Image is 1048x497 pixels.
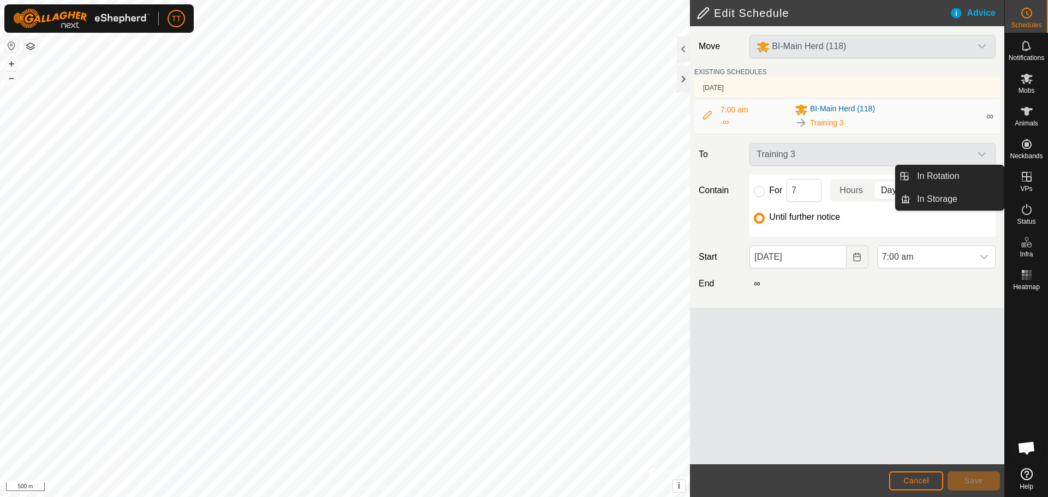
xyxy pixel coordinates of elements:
[769,186,782,195] label: For
[24,40,37,53] button: Map Layers
[889,471,943,490] button: Cancel
[878,246,973,268] span: 7:00 am
[1019,87,1034,94] span: Mobs
[910,188,1004,210] a: In Storage
[795,116,808,129] img: To
[694,143,745,166] label: To
[1020,185,1032,192] span: VPs
[1005,464,1048,494] a: Help
[302,483,343,493] a: Privacy Policy
[903,476,929,485] span: Cancel
[720,105,748,114] span: 7:00 am
[910,165,1004,187] a: In Rotation
[723,117,729,127] span: ∞
[696,7,950,20] h2: Edit Schedule
[694,184,745,197] label: Contain
[917,193,957,206] span: In Storage
[356,483,388,493] a: Contact Us
[881,184,901,197] span: Days
[13,9,150,28] img: Gallagher Logo
[769,213,840,221] label: Until further notice
[694,277,745,290] label: End
[986,111,993,122] span: ∞
[810,117,844,129] span: Training 3
[839,184,863,197] span: Hours
[703,84,724,92] span: [DATE]
[1017,218,1035,225] span: Status
[950,7,1004,20] div: Advice
[973,246,995,268] div: dropdown trigger
[1011,22,1041,28] span: Schedules
[948,471,1000,490] button: Save
[5,71,18,85] button: –
[1020,251,1033,258] span: Infra
[1010,153,1043,159] span: Neckbands
[694,250,745,264] label: Start
[1020,483,1033,490] span: Help
[896,188,1004,210] li: In Storage
[720,116,729,129] div: -
[917,170,959,183] span: In Rotation
[1010,432,1043,464] div: Open chat
[694,67,767,77] label: EXISTING SCHEDULES
[847,245,868,268] button: Choose Date
[694,35,745,58] label: Move
[1015,120,1038,127] span: Animals
[673,480,685,492] button: i
[5,39,18,52] button: Reset Map
[1013,284,1040,290] span: Heatmap
[749,279,764,288] label: ∞
[810,103,875,116] span: BI-Main Herd (118)
[5,57,18,70] button: +
[678,481,680,490] span: i
[1009,55,1044,61] span: Notifications
[896,165,1004,187] li: In Rotation
[964,476,983,485] span: Save
[171,13,181,25] span: TT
